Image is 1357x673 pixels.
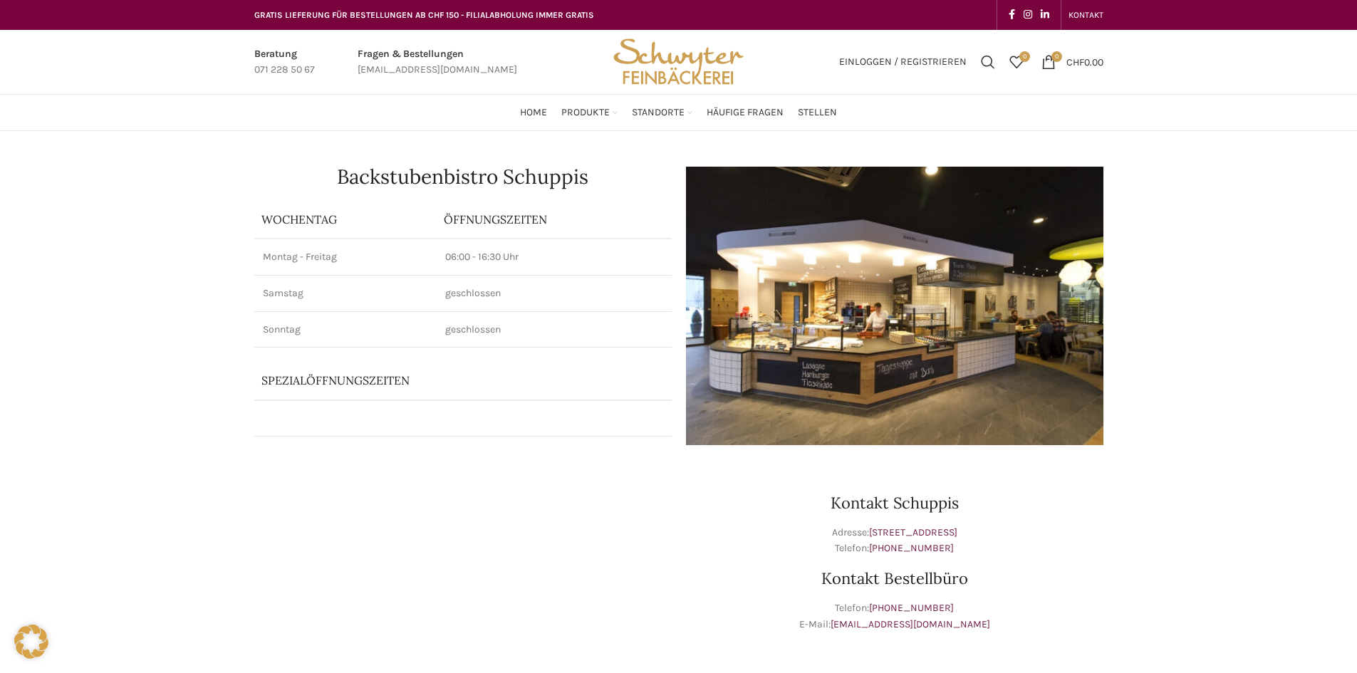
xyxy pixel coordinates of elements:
a: Instagram social link [1019,5,1036,25]
bdi: 0.00 [1066,56,1103,68]
p: 06:00 - 16:30 Uhr [445,250,663,264]
a: Suchen [974,48,1002,76]
span: 0 [1019,51,1030,62]
div: Secondary navigation [1061,1,1111,29]
p: geschlossen [445,323,663,337]
div: Main navigation [247,98,1111,127]
span: Produkte [561,106,610,120]
span: Standorte [632,106,685,120]
a: Stellen [798,98,837,127]
a: Site logo [608,55,748,67]
p: Montag - Freitag [263,250,428,264]
p: Wochentag [261,212,430,227]
span: Häufige Fragen [707,106,784,120]
p: ÖFFNUNGSZEITEN [444,212,665,227]
a: Infobox link [358,46,517,78]
span: Einloggen / Registrieren [839,57,967,67]
p: geschlossen [445,286,663,301]
span: KONTAKT [1069,10,1103,20]
h3: Kontakt Bestellbüro [686,570,1103,586]
a: Home [520,98,547,127]
a: [STREET_ADDRESS] [869,526,957,538]
iframe: schwyter schuppis [254,459,672,673]
span: Home [520,106,547,120]
a: Infobox link [254,46,315,78]
a: Linkedin social link [1036,5,1054,25]
a: Produkte [561,98,618,127]
p: Spezialöffnungszeiten [261,372,596,388]
a: Standorte [632,98,692,127]
img: Bäckerei Schwyter [608,30,748,94]
p: Sonntag [263,323,428,337]
a: KONTAKT [1069,1,1103,29]
a: Häufige Fragen [707,98,784,127]
p: Telefon: E-Mail: [686,600,1103,632]
p: Adresse: Telefon: [686,525,1103,557]
p: Samstag [263,286,428,301]
a: 0 CHF0.00 [1034,48,1111,76]
span: Stellen [798,106,837,120]
a: [PHONE_NUMBER] [869,542,954,554]
a: [EMAIL_ADDRESS][DOMAIN_NAME] [831,618,990,630]
a: 0 [1002,48,1031,76]
a: [PHONE_NUMBER] [869,602,954,614]
span: GRATIS LIEFERUNG FÜR BESTELLUNGEN AB CHF 150 - FILIALABHOLUNG IMMER GRATIS [254,10,594,20]
span: 0 [1051,51,1062,62]
span: CHF [1066,56,1084,68]
div: Meine Wunschliste [1002,48,1031,76]
a: Einloggen / Registrieren [832,48,974,76]
a: Facebook social link [1004,5,1019,25]
h3: Kontakt Schuppis [686,495,1103,511]
h1: Backstubenbistro Schuppis [254,167,672,187]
